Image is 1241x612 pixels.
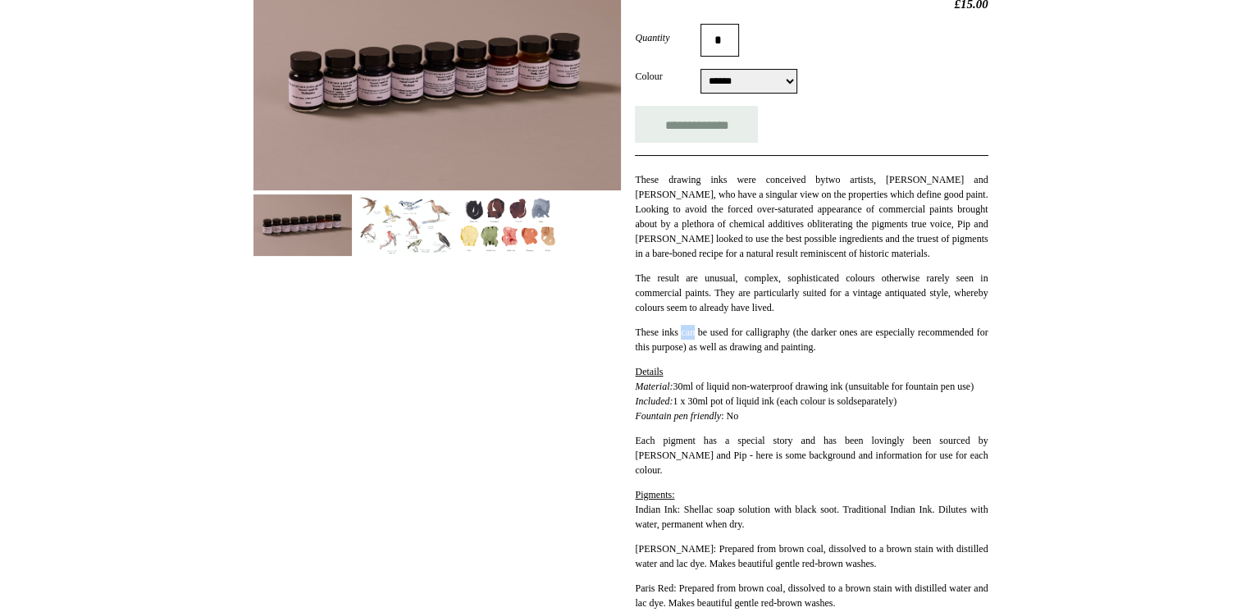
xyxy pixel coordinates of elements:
[635,327,988,353] span: These inks can be used for calligraphy (the darker ones are especially recommended for this purpo...
[635,489,988,530] span: Indian Ink: Shellac soap solution with black soot. Traditional Indian Ink. Dilutes with water, pe...
[635,272,988,313] span: The result are unusual, complex, sophisticated colours otherwise rarely seen in commercial paints...
[635,381,673,392] em: Material:
[635,366,974,407] span: 30ml of liquid non-waterproof drawing ink (unsuitable for fountain pen use) 1 x 30ml pot of liqui...
[635,364,988,423] p: separately)
[635,30,700,45] label: Quantity
[459,194,557,256] img: Natural Pigments Drawing Inks
[635,410,721,422] em: Fountain pen friendly
[356,194,454,256] img: Natural Pigments Drawing Inks
[721,410,738,422] span: : No
[635,395,673,407] em: Included:
[253,194,352,256] img: Natural Pigments Drawing Inks
[635,435,988,476] span: Each pigment has a special story and has been lovingly been sourced by [PERSON_NAME] and Pip - he...
[635,489,674,500] span: Pigments:
[635,172,988,261] p: These drawing inks were conceived by
[635,582,988,609] span: Paris Red: Prepared from brown coal, dissolved to a brown stain with distilled water and lac dye....
[635,69,700,84] label: Colour
[635,543,988,569] span: [PERSON_NAME]: Prepared from brown coal, dissolved to a brown stain with distilled water and lac ...
[635,366,663,377] span: Details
